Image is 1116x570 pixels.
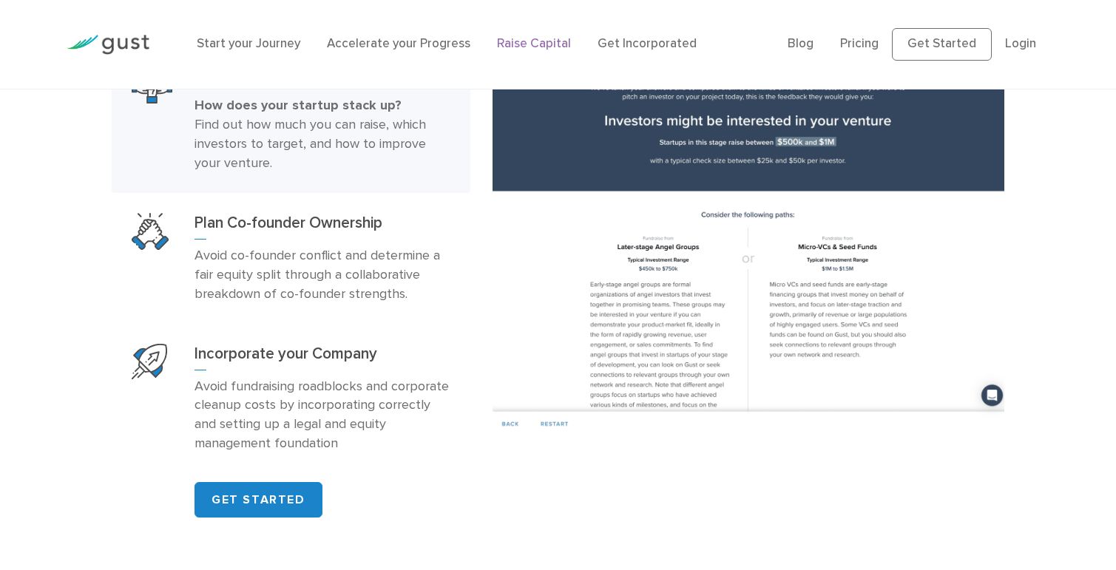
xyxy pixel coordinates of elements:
[195,377,451,454] p: Avoid fundraising roadblocks and corporate cleanup costs by incorporating correctly and setting u...
[197,36,300,51] a: Start your Journey
[195,482,322,518] a: GET STARTED
[892,28,992,61] a: Get Started
[497,36,571,51] a: Raise Capital
[132,213,169,250] img: Plan Co Founder Ownership
[327,36,470,51] a: Accelerate your Progress
[67,35,149,55] img: Gust Logo
[112,43,471,193] a: Benchmark Your VentureBenchmark your VentureHow does your startup stack up? Find out how much you...
[195,344,451,370] h3: Incorporate your Company
[195,98,402,113] strong: How does your startup stack up?
[598,36,697,51] a: Get Incorporated
[1005,36,1036,51] a: Login
[195,117,426,171] span: Find out how much you can raise, which investors to target, and how to improve your venture.
[195,246,451,304] p: Avoid co-founder conflict and determine a fair equity split through a collaborative breakdown of ...
[788,36,814,51] a: Blog
[195,213,451,240] h3: Plan Co-founder Ownership
[840,36,879,51] a: Pricing
[132,344,167,379] img: Start Your Company
[112,193,471,324] a: Plan Co Founder OwnershipPlan Co-founder OwnershipAvoid co-founder conflict and determine a fair ...
[493,43,1004,435] img: Benchmark your Venture
[112,324,471,474] a: Start Your CompanyIncorporate your CompanyAvoid fundraising roadblocks and corporate cleanup cost...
